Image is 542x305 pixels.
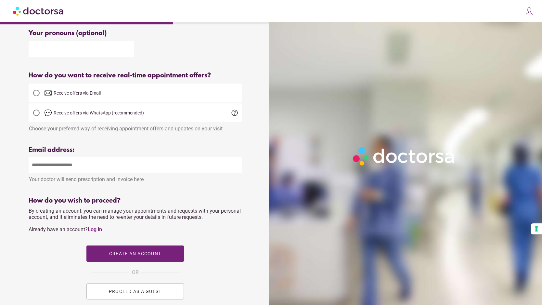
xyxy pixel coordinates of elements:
button: Create an account [86,245,184,262]
img: Logo-Doctorsa-trans-White-partial-flat.png [350,144,458,168]
div: Choose your preferred way of receiving appointment offers and updates on your visit [29,122,242,132]
div: How do you want to receive real-time appointment offers? [29,72,242,79]
button: PROCEED AS A GUEST [86,283,184,299]
span: PROCEED AS A GUEST [109,289,162,294]
a: Log in [88,226,102,232]
div: Your doctor will send prescription and invoice here [29,173,242,182]
button: Your consent preferences for tracking technologies [531,223,542,234]
img: Doctorsa.com [13,4,64,18]
div: Email address: [29,146,242,154]
span: Receive offers via WhatsApp (recommended) [54,110,144,115]
img: chat [44,109,52,117]
div: Your pronouns (optional) [29,30,242,37]
span: OR [132,268,139,277]
span: help [231,109,239,117]
span: By creating an account, you can manage your appointments and requests with your personal account,... [29,208,241,232]
img: email [44,89,52,97]
span: Create an account [109,251,161,256]
img: icons8-customer-100.png [525,7,534,16]
span: Receive offers via Email [54,90,101,96]
div: How do you wish to proceed? [29,197,242,205]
